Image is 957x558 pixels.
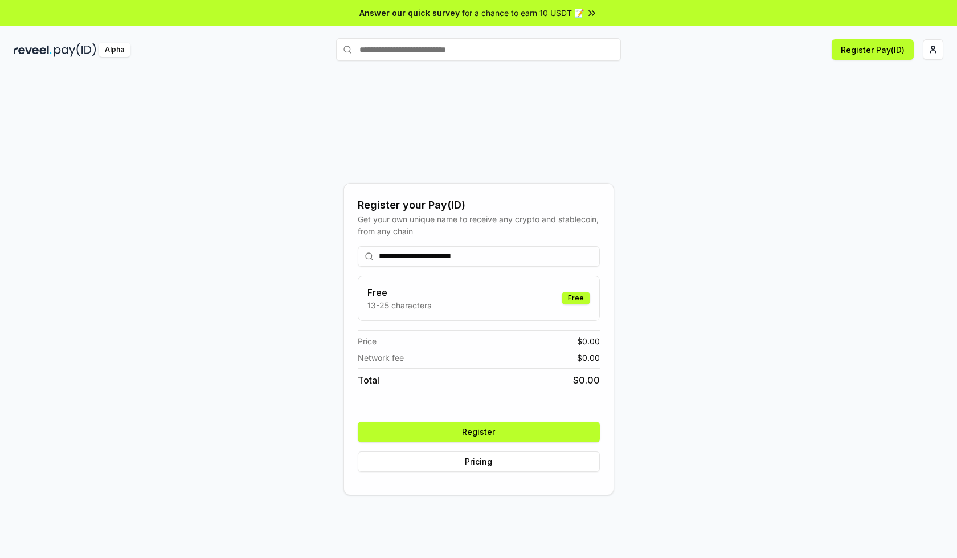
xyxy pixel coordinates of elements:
img: reveel_dark [14,43,52,57]
span: Total [358,373,379,387]
button: Register Pay(ID) [832,39,914,60]
span: $ 0.00 [573,373,600,387]
h3: Free [367,286,431,299]
span: $ 0.00 [577,335,600,347]
span: Answer our quick survey [359,7,460,19]
button: Pricing [358,451,600,472]
div: Alpha [99,43,130,57]
span: Price [358,335,377,347]
img: pay_id [54,43,96,57]
p: 13-25 characters [367,299,431,311]
span: $ 0.00 [577,352,600,364]
div: Register your Pay(ID) [358,197,600,213]
div: Free [562,292,590,304]
button: Register [358,422,600,442]
span: Network fee [358,352,404,364]
span: for a chance to earn 10 USDT 📝 [462,7,584,19]
div: Get your own unique name to receive any crypto and stablecoin, from any chain [358,213,600,237]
